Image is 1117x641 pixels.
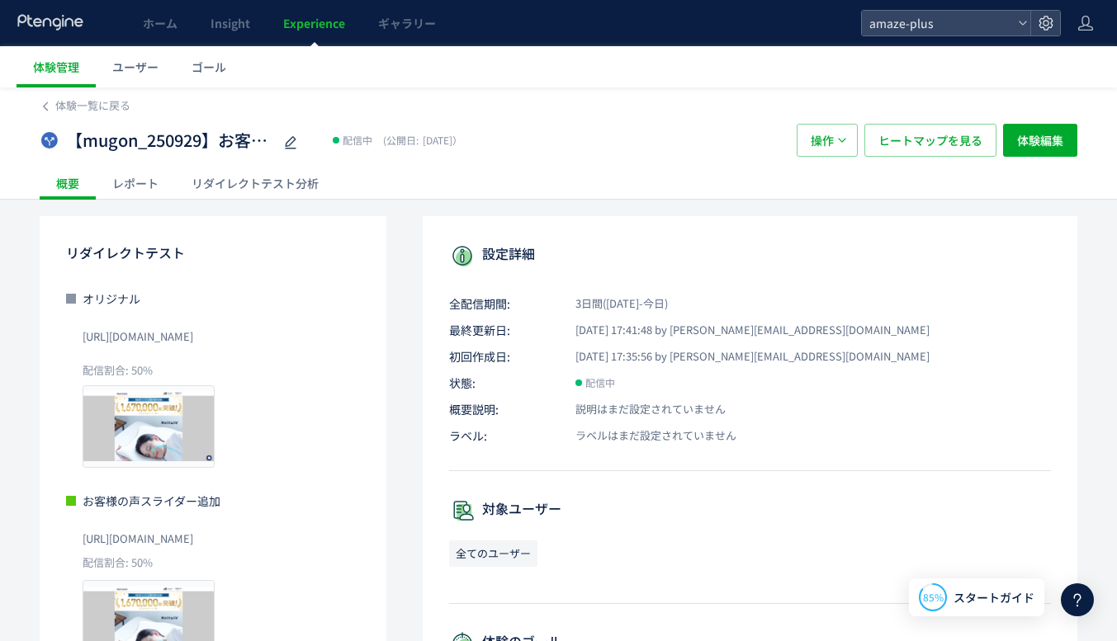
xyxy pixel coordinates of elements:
[343,132,372,148] span: 配信中
[83,363,360,379] p: 配信割合: 50%
[864,124,996,157] button: ヒートマップを見る
[585,375,615,391] span: 配信中
[449,497,1051,524] p: 対象ユーザー
[954,589,1034,606] span: スタートガイド
[96,167,175,200] div: レポート
[449,375,556,391] span: 状態:
[83,386,214,467] img: 92e6dd1f8600f353d87eae46de47f8c61759134988760.jpeg
[556,323,930,338] span: [DATE] 17:41:48 by [PERSON_NAME][EMAIL_ADDRESS][DOMAIN_NAME]
[383,133,419,147] span: (公開日:
[112,59,159,75] span: ユーザー
[83,290,140,307] span: オリジナル
[55,97,130,113] span: 体験一覧に戻る
[283,15,345,31] span: Experience
[143,15,177,31] span: ホーム
[449,401,556,417] span: 概要説明:
[66,239,360,266] p: リダイレクトテスト
[40,167,96,200] div: 概要
[449,427,556,444] span: ラベル:
[878,124,982,157] span: ヒートマップを見る
[811,124,834,157] span: 操作
[175,167,335,200] div: リダイレクトテスト分析
[66,129,272,153] span: 【mugon_250929】お客様の声スライダー追加
[66,555,360,571] p: 配信割合: 50%
[83,526,193,552] span: https://nelture.com/f/mugon_customer-voice
[378,15,436,31] span: ギャラリー
[449,295,556,312] span: 全配信期間:
[1003,124,1077,157] button: 体験編集
[556,402,726,417] span: 説明はまだ設定されていません
[449,348,556,365] span: 初回作成日:
[864,11,1011,35] span: amaze-plus
[33,59,79,75] span: 体験管理
[556,349,930,365] span: [DATE] 17:35:56 by [PERSON_NAME][EMAIL_ADDRESS][DOMAIN_NAME]
[797,124,858,157] button: 操作
[1017,124,1063,157] span: 体験編集
[449,322,556,338] span: 最終更新日:
[449,243,1051,269] p: 設定詳細
[83,493,220,509] span: お客様の声スライダー追加
[379,133,462,147] span: [DATE]）
[556,296,668,312] span: 3日間([DATE]-今日)
[211,15,250,31] span: Insight
[83,323,193,350] span: https://nelture.com/f/mugon
[923,590,944,604] span: 85%
[556,428,736,444] span: ラベルはまだ設定されていません
[449,540,537,567] span: 全てのユーザー
[192,59,226,75] span: ゴール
